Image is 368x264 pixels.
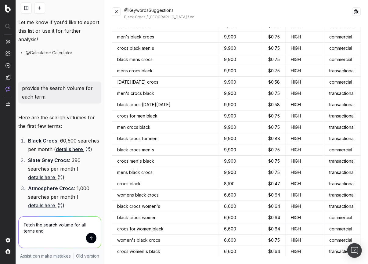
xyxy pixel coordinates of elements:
[324,156,361,167] td: transactional
[5,75,10,80] img: Studio
[112,212,219,223] td: black crocs women
[286,31,324,43] td: HIGH
[324,110,361,122] td: transactional
[5,238,10,243] img: Setting
[263,43,286,54] td: $0.75
[28,185,74,191] strong: Atmosphere Crocs
[5,5,11,13] img: Botify logo
[22,84,98,101] p: provide the search volume for each term
[219,133,263,144] td: 9,900
[286,178,324,190] td: HIGH
[26,50,72,56] span: @Calculator: Calculator
[219,190,263,201] td: 6,600
[219,156,263,167] td: 9,900
[112,77,219,88] td: [DATE][DATE] crocs
[324,65,361,77] td: transactional
[6,102,10,107] img: Switch project
[286,201,324,212] td: HIGH
[112,122,219,133] td: men crocs black
[324,133,361,144] td: transactional
[263,54,286,65] td: $0.75
[286,235,324,246] td: HIGH
[28,201,63,210] a: details here
[286,99,324,110] td: HIGH
[286,133,324,144] td: HIGH
[219,31,263,43] td: 9,900
[286,246,324,257] td: HIGH
[263,235,286,246] td: $0.75
[112,88,219,99] td: men's crocs black
[286,77,324,88] td: HIGH
[124,15,352,20] div: Black Crocs / [GEOGRAPHIC_DATA] / en
[263,212,286,223] td: $0.64
[28,157,69,163] strong: Slate Grey Crocs
[324,223,361,235] td: commercial
[219,54,263,65] td: 9,900
[5,51,10,56] img: Intelligence
[263,190,286,201] td: $0.64
[286,43,324,54] td: HIGH
[286,212,324,223] td: HIGH
[112,167,219,178] td: mens black crocs
[324,212,361,223] td: commercial
[219,223,263,235] td: 6,600
[112,144,219,156] td: black crocs men's
[18,18,101,44] p: Let me know if you'd like to export this list or use it for further analysis!
[324,246,361,257] td: transactional
[286,65,324,77] td: HIGH
[263,110,286,122] td: $0.75
[112,156,219,167] td: crocs men's black
[219,246,263,257] td: 6,600
[112,235,219,246] td: women's black crocs
[112,201,219,212] td: black crocs women's
[28,138,57,144] strong: Black Crocs
[324,99,361,110] td: transactional
[112,65,219,77] td: mens crocs black
[20,253,71,259] p: Assist can make mistakes
[112,178,219,190] td: crocs black
[5,249,10,254] img: My account
[112,223,219,235] td: crocs for women black
[286,167,324,178] td: HIGH
[219,99,263,110] td: 9,900
[324,190,361,201] td: transactional
[263,144,286,156] td: $0.75
[26,184,101,210] li: : 1,000 searches per month ( )
[263,88,286,99] td: $0.75
[219,167,263,178] td: 9,900
[324,88,361,99] td: transactional
[219,144,263,156] td: 9,900
[263,122,286,133] td: $0.75
[263,223,286,235] td: $0.64
[286,223,324,235] td: HIGH
[5,63,10,68] img: Activation
[5,86,10,92] img: Assist
[286,88,324,99] td: HIGH
[219,122,263,133] td: 9,900
[112,110,219,122] td: crocs for men black
[324,77,361,88] td: commercial
[19,217,101,248] textarea: Fetch the search volume for all terms and
[324,167,361,178] td: transactional
[219,65,263,77] td: 9,900
[219,235,263,246] td: 6,600
[263,133,286,144] td: $0.88
[28,173,63,182] a: details here
[219,178,263,190] td: 8,100
[263,65,286,77] td: $0.75
[324,122,361,133] td: transactional
[219,201,263,212] td: 6,600
[286,110,324,122] td: HIGH
[112,133,219,144] td: black crocs for men
[76,253,99,259] a: Old version
[18,113,101,130] p: Here are the search volumes for the first few terms:
[324,178,361,190] td: transactional
[324,235,361,246] td: commercial
[263,178,286,190] td: $0.47
[112,246,219,257] td: crocs women's black
[324,31,361,43] td: commercial
[26,156,101,182] li: : 390 searches per month ( )
[286,144,324,156] td: HIGH
[286,54,324,65] td: HIGH
[263,77,286,88] td: $0.58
